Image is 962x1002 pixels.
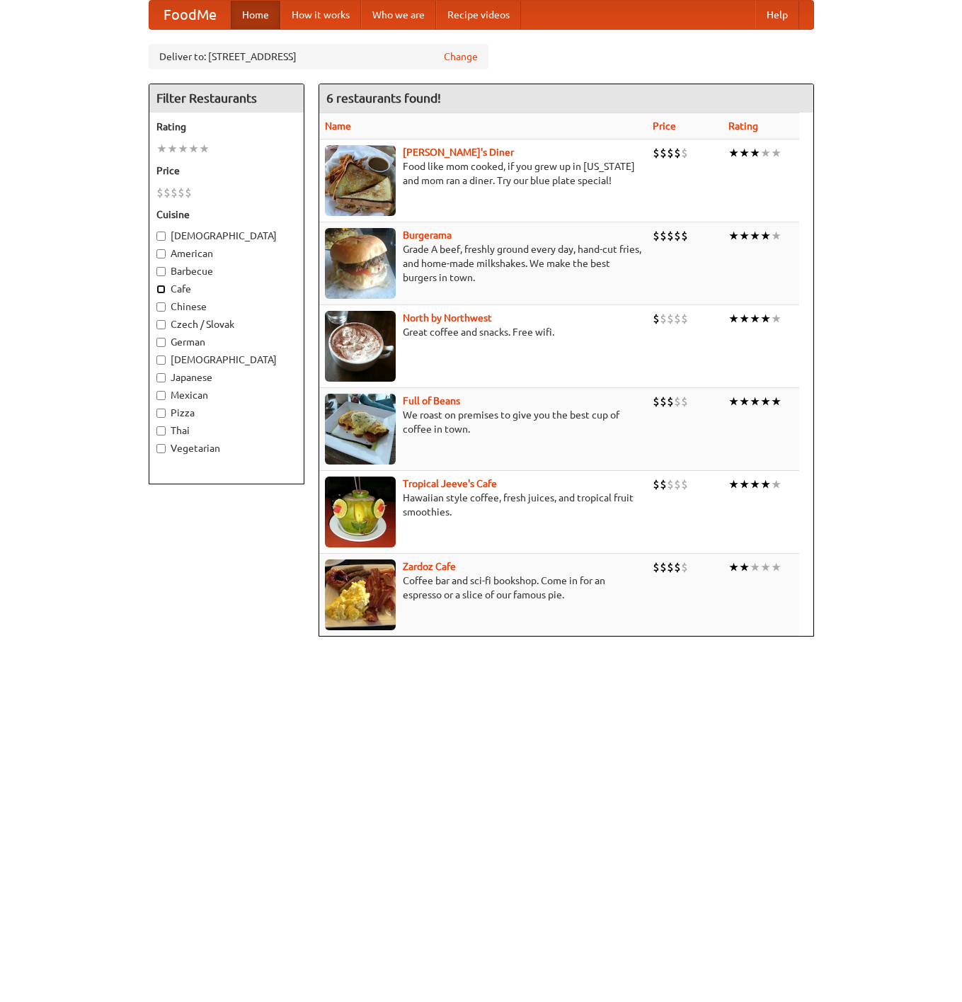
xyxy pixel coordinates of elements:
[653,120,676,132] a: Price
[156,426,166,435] input: Thai
[156,229,297,243] label: [DEMOGRAPHIC_DATA]
[674,477,681,492] li: $
[653,311,660,326] li: $
[750,559,760,575] li: ★
[444,50,478,64] a: Change
[156,267,166,276] input: Barbecue
[771,228,781,244] li: ★
[674,228,681,244] li: $
[188,141,199,156] li: ★
[660,311,667,326] li: $
[403,561,456,572] b: Zardoz Cafe
[156,282,297,296] label: Cafe
[674,394,681,409] li: $
[760,559,771,575] li: ★
[771,559,781,575] li: ★
[156,302,166,312] input: Chinese
[403,147,514,158] a: [PERSON_NAME]'s Diner
[156,264,297,278] label: Barbecue
[739,394,750,409] li: ★
[667,145,674,161] li: $
[681,228,688,244] li: $
[755,1,799,29] a: Help
[178,141,188,156] li: ★
[325,145,396,216] img: sallys.jpg
[156,317,297,331] label: Czech / Slovak
[185,185,192,200] li: $
[325,574,641,602] p: Coffee bar and sci-fi bookshop. Come in for an espresso or a slice of our famous pie.
[728,145,739,161] li: ★
[739,477,750,492] li: ★
[653,228,660,244] li: $
[156,246,297,261] label: American
[156,391,166,400] input: Mexican
[325,159,641,188] p: Food like mom cooked, if you grew up in [US_STATE] and mom ran a diner. Try our blue plate special!
[667,559,674,575] li: $
[231,1,280,29] a: Home
[653,477,660,492] li: $
[750,228,760,244] li: ★
[760,228,771,244] li: ★
[750,394,760,409] li: ★
[156,207,297,222] h5: Cuisine
[674,145,681,161] li: $
[403,395,460,406] a: Full of Beans
[750,311,760,326] li: ★
[653,559,660,575] li: $
[760,311,771,326] li: ★
[325,325,641,339] p: Great coffee and snacks. Free wifi.
[156,444,166,453] input: Vegetarian
[325,477,396,547] img: jeeves.jpg
[156,373,166,382] input: Japanese
[653,394,660,409] li: $
[728,559,739,575] li: ★
[403,312,492,324] a: North by Northwest
[728,228,739,244] li: ★
[660,228,667,244] li: $
[156,300,297,314] label: Chinese
[149,84,304,113] h4: Filter Restaurants
[156,441,297,455] label: Vegetarian
[403,478,497,489] b: Tropical Jeeve's Cafe
[681,394,688,409] li: $
[199,141,210,156] li: ★
[660,477,667,492] li: $
[681,311,688,326] li: $
[164,185,171,200] li: $
[156,370,297,385] label: Japanese
[156,338,166,347] input: German
[436,1,521,29] a: Recipe videos
[771,394,781,409] li: ★
[156,249,166,258] input: American
[403,229,452,241] a: Burgerama
[674,559,681,575] li: $
[660,559,667,575] li: $
[325,559,396,630] img: zardoz.jpg
[739,311,750,326] li: ★
[156,185,164,200] li: $
[674,311,681,326] li: $
[728,120,758,132] a: Rating
[660,394,667,409] li: $
[280,1,361,29] a: How it works
[149,44,488,69] div: Deliver to: [STREET_ADDRESS]
[156,320,166,329] input: Czech / Slovak
[728,477,739,492] li: ★
[653,145,660,161] li: $
[156,141,167,156] li: ★
[760,145,771,161] li: ★
[728,311,739,326] li: ★
[771,145,781,161] li: ★
[325,228,396,299] img: burgerama.jpg
[760,477,771,492] li: ★
[739,228,750,244] li: ★
[171,185,178,200] li: $
[681,477,688,492] li: $
[325,491,641,519] p: Hawaiian style coffee, fresh juices, and tropical fruit smoothies.
[156,120,297,134] h5: Rating
[156,335,297,349] label: German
